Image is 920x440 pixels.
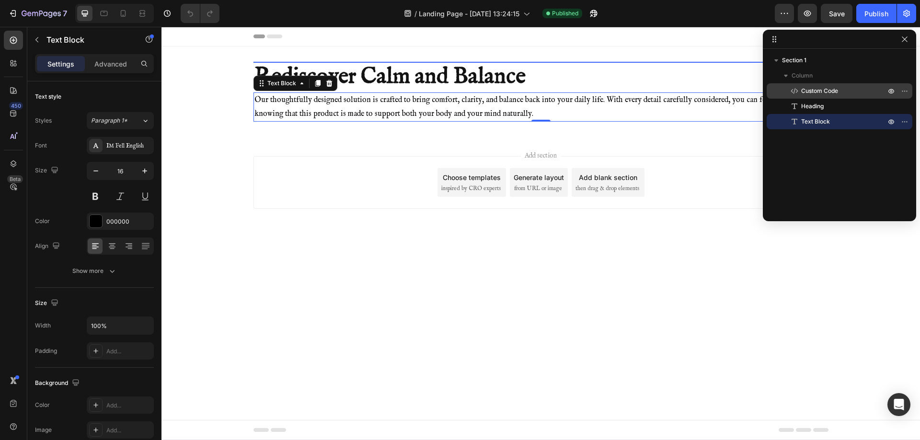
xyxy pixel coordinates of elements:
[35,401,50,409] div: Color
[35,321,51,330] div: Width
[352,146,402,156] div: Generate layout
[801,117,830,126] span: Text Block
[414,158,478,166] span: then drag & drop elements
[35,426,52,434] div: Image
[801,86,838,96] span: Custom Code
[353,158,401,166] span: from URL or image
[35,262,154,280] button: Show more
[63,8,67,19] p: 7
[792,71,813,80] span: Column
[161,27,920,440] iframe: To enrich screen reader interactions, please activate Accessibility in Grammarly extension settings
[35,217,50,226] div: Color
[72,266,117,276] div: Show more
[35,141,47,150] div: Font
[782,56,806,65] span: Section 1
[419,9,519,19] span: Landing Page - [DATE] 13:24:15
[35,377,81,390] div: Background
[35,116,52,125] div: Styles
[4,4,71,23] button: 7
[35,164,60,177] div: Size
[359,124,399,134] span: Add section
[801,102,824,111] span: Heading
[106,142,151,150] div: IM Fell English
[9,102,23,110] div: 450
[281,146,339,156] div: Choose templates
[181,4,219,23] div: Undo/Redo
[87,112,154,129] button: Paragraph 1*
[47,59,74,69] p: Settings
[821,4,852,23] button: Save
[106,347,151,356] div: Add...
[280,158,339,166] span: inspired by CRO experts
[35,240,62,253] div: Align
[106,401,151,410] div: Add...
[87,317,153,334] input: Auto
[417,146,476,156] div: Add blank section
[35,297,60,310] div: Size
[91,116,127,125] span: Paragraph 1*
[856,4,897,23] button: Publish
[106,217,151,226] div: 000000
[35,92,61,101] div: Text style
[7,175,23,183] div: Beta
[864,9,888,19] div: Publish
[552,9,578,18] span: Published
[414,9,417,19] span: /
[94,59,127,69] p: Advanced
[106,426,151,435] div: Add...
[829,10,845,18] span: Save
[887,393,910,416] div: Open Intercom Messenger
[35,347,57,355] div: Padding
[46,34,128,45] p: Text Block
